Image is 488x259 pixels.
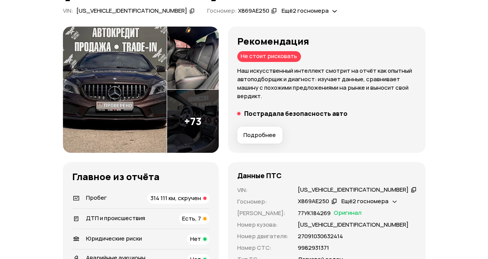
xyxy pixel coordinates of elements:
p: [PERSON_NAME] : [237,209,289,217]
span: Юридические риски [86,234,142,242]
p: Госномер : [237,197,289,206]
span: Оригинал [334,209,361,217]
p: VIN : [237,186,289,194]
span: VIN : [63,7,73,15]
span: Подробнее [243,131,276,139]
p: Номер двигателя : [237,232,289,241]
p: Номер кузова : [237,221,289,229]
span: ДТП и происшествия [86,214,145,222]
div: [US_VEHICLE_IDENTIFICATION_NUMBER] [298,186,409,194]
p: Наш искусственный интеллект смотрит на отчёт как опытный автоподборщик и диагност: изучает данные... [237,67,416,100]
p: Номер СТС : [237,244,289,252]
p: 77УК184269 [298,209,331,217]
div: Не стоит рисковать [237,51,301,62]
div: Х869АЕ250 [298,197,329,206]
span: Пробег [86,194,107,202]
span: Есть, 7 [182,214,201,222]
p: [US_VEHICLE_IDENTIFICATION_NUMBER] [298,221,409,229]
span: Ещё 2 госномера [281,7,328,15]
div: Х869АЕ250 [238,7,269,15]
button: Подробнее [237,127,282,144]
p: 9982931371 [298,244,329,252]
p: 27091030632414 [298,232,343,241]
div: [US_VEHICLE_IDENTIFICATION_NUMBER] [76,7,187,15]
h3: Рекомендация [237,36,416,47]
h4: Данные ПТС [237,171,282,180]
span: Нет [190,235,201,243]
h3: Главное из отчёта [72,171,209,182]
span: Ещё 2 госномера [341,197,388,205]
span: 314 111 км, скручен [150,194,201,202]
span: Госномер: [207,7,236,15]
h5: Пострадала безопасность авто [244,110,348,117]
